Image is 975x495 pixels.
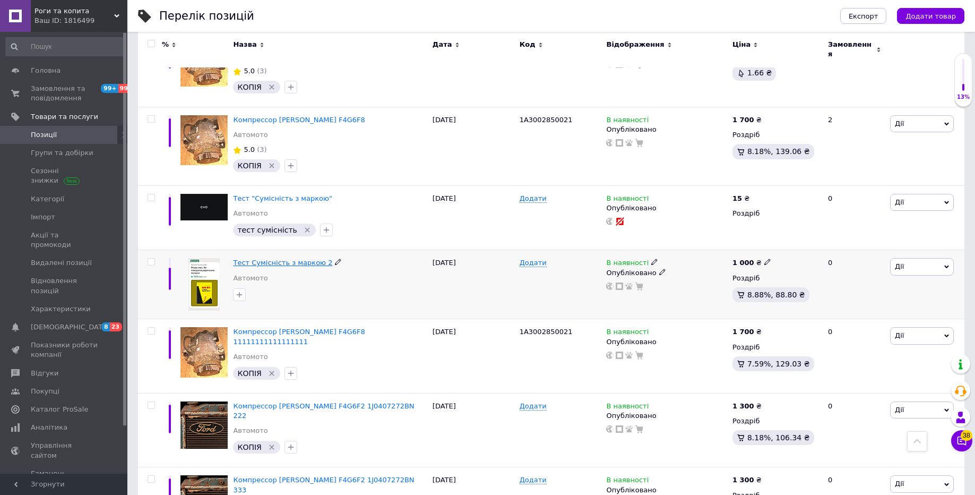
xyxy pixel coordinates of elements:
[31,112,98,122] span: Товари та послуги
[180,327,228,377] img: Компрессор Ford Focus F4G6F8 11111111111111111
[732,402,762,411] div: ₴
[822,250,887,319] div: 0
[31,231,98,250] span: Акції та промокоди
[732,328,754,336] b: 1 700
[606,328,649,339] span: В наявності
[732,259,754,267] b: 1 000
[606,203,727,213] div: Опубліковано
[606,485,727,495] div: Опубліковано
[244,67,255,75] span: 5.0
[732,40,750,49] span: Ціна
[162,40,169,49] span: %
[233,194,332,202] a: Тест "Сумісність з маркою"
[732,416,819,426] div: Роздріб
[31,322,109,332] span: [DEMOGRAPHIC_DATA]
[606,411,727,421] div: Опубліковано
[233,130,268,140] a: Автомото
[31,212,55,222] span: Імпорт
[430,185,517,250] div: [DATE]
[822,107,887,186] div: 2
[840,8,887,24] button: Експорт
[520,402,547,411] span: Додати
[233,352,268,362] a: Автомото
[732,209,819,218] div: Роздріб
[732,476,754,484] b: 1 300
[732,343,819,352] div: Роздріб
[101,322,110,331] span: 8
[31,276,98,295] span: Відновлення позицій
[268,161,276,170] svg: Видалити мітку
[895,120,904,127] span: Дії
[233,274,268,283] a: Автомото
[520,194,547,203] span: Додати
[257,67,266,75] span: (3)
[606,125,727,134] div: Опубліковано
[732,258,771,268] div: ₴
[31,148,93,158] span: Групи та добірки
[433,40,452,49] span: Дата
[955,93,972,101] div: 13%
[31,405,88,414] span: Каталог ProSale
[430,107,517,186] div: [DATE]
[747,147,810,156] span: 8.18%, 139.06 ₴
[303,226,312,234] svg: Видалити мітку
[822,185,887,250] div: 0
[159,11,254,22] div: Перелік позицій
[520,116,573,124] span: 1A3002850021
[822,319,887,394] div: 0
[110,322,122,331] span: 23
[233,40,256,49] span: Назва
[237,226,297,234] span: тест сумісність
[430,250,517,319] div: [DATE]
[188,258,220,311] img: Тест Сумісність з маркою 2
[5,37,125,56] input: Пошук
[961,430,972,441] span: 38
[268,369,276,378] svg: Видалити мітку
[606,476,649,487] span: В наявності
[31,84,98,103] span: Замовлення та повідомлення
[430,319,517,394] div: [DATE]
[732,402,754,410] b: 1 300
[244,146,255,153] span: 5.0
[31,369,58,378] span: Відгуки
[606,402,649,413] span: В наявності
[951,430,972,451] button: Чат з покупцем38
[822,393,887,467] div: 0
[606,337,727,347] div: Опубліковано
[180,115,228,165] img: Компрессор Ford Focus F4G6F8
[732,475,762,485] div: ₴
[520,328,573,336] span: 1A3002850021
[520,476,547,484] span: Додати
[520,40,536,49] span: Код
[747,69,772,77] span: 1.66 ₴
[233,116,365,124] a: Компрессор [PERSON_NAME] F4G6F8
[606,268,727,278] div: Опубліковано
[732,116,754,124] b: 1 700
[237,161,261,170] span: КОПІЯ
[895,406,904,414] span: Дії
[747,360,810,368] span: 7.59%, 129.03 ₴
[606,259,649,270] span: В наявності
[732,274,819,283] div: Роздріб
[233,426,268,436] a: Автомото
[118,84,136,93] span: 99+
[34,6,114,16] span: Роги та копита
[237,369,261,378] span: КОПІЯ
[180,194,228,220] img: Тест "Сумісність з маркою"
[237,83,261,91] span: КОПІЯ
[31,423,67,432] span: Аналітика
[233,259,332,267] a: Тест Сумісність з маркою 2
[732,130,819,140] div: Роздріб
[732,327,762,337] div: ₴
[31,66,61,75] span: Головна
[257,146,266,153] span: (3)
[895,480,904,488] span: Дії
[101,84,118,93] span: 99+
[233,476,414,493] span: Компрессор [PERSON_NAME] F4G6F2 1J0407272BN 333
[31,387,59,396] span: Покупці
[895,262,904,270] span: Дії
[31,469,98,488] span: Гаманець компанії
[31,166,98,185] span: Сезонні знижки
